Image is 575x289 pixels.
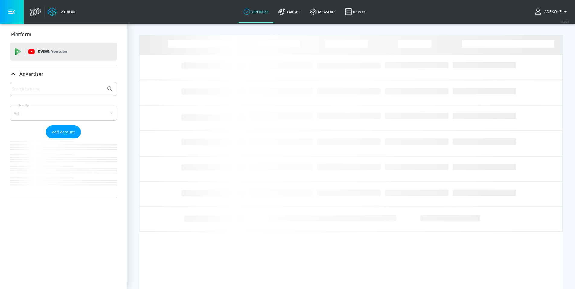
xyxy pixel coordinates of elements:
[17,103,30,107] label: Sort By
[305,1,340,23] a: measure
[11,31,31,38] p: Platform
[48,7,76,16] a: Atrium
[19,71,43,77] p: Advertiser
[10,82,117,197] div: Advertiser
[52,129,75,135] span: Add Account
[12,85,104,93] input: Search by name
[10,65,117,82] div: Advertiser
[561,20,569,23] span: v 4.25.4
[273,1,305,23] a: Target
[38,48,67,55] p: DV360:
[46,125,81,138] button: Add Account
[535,8,569,15] button: Adekoye
[59,9,76,14] div: Atrium
[10,106,117,121] div: A-Z
[51,48,67,55] p: Youtube
[10,26,117,43] div: Platform
[340,1,372,23] a: Report
[239,1,273,23] a: optimize
[10,43,117,61] div: DV360: Youtube
[542,10,562,14] span: login as: adekoye.oladapo@zefr.com
[10,138,117,197] nav: list of Advertiser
